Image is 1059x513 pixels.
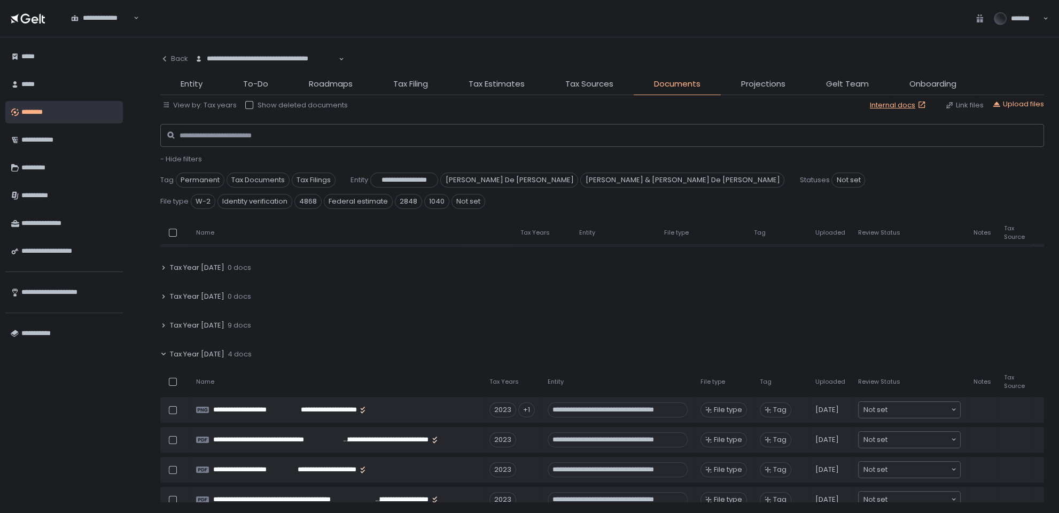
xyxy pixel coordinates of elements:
[548,378,564,386] span: Entity
[64,7,139,29] div: Search for option
[520,229,550,237] span: Tax Years
[292,173,336,188] span: Tax Filings
[228,263,251,273] span: 0 docs
[489,378,519,386] span: Tax Years
[714,435,742,445] span: File type
[945,100,984,110] button: Link files
[863,494,887,505] span: Not set
[654,78,700,90] span: Documents
[773,405,787,415] span: Tag
[228,321,251,330] span: 9 docs
[815,435,839,445] span: [DATE]
[863,405,887,415] span: Not set
[440,173,578,188] span: [PERSON_NAME] De [PERSON_NAME]
[228,292,251,301] span: 0 docs
[859,462,960,478] div: Search for option
[309,78,353,90] span: Roadmaps
[489,432,516,447] div: 2023
[227,173,290,188] span: Tax Documents
[909,78,956,90] span: Onboarding
[176,173,224,188] span: Permanent
[754,229,766,237] span: Tag
[489,462,516,477] div: 2023
[324,194,393,209] span: Federal estimate
[489,402,516,417] div: 2023
[188,48,344,70] div: Search for option
[974,378,991,386] span: Notes
[395,194,422,209] span: 2848
[974,229,991,237] span: Notes
[826,78,869,90] span: Gelt Team
[859,432,960,448] div: Search for option
[170,263,224,273] span: Tax Year [DATE]
[489,492,516,507] div: 2023
[799,175,829,185] span: Statuses
[773,435,787,445] span: Tag
[195,64,338,74] input: Search for option
[863,434,887,445] span: Not set
[760,378,772,386] span: Tag
[815,378,845,386] span: Uploaded
[71,23,133,34] input: Search for option
[815,405,839,415] span: [DATE]
[700,378,725,386] span: File type
[170,292,224,301] span: Tax Year [DATE]
[294,194,322,209] span: 4868
[887,464,950,475] input: Search for option
[580,173,784,188] span: [PERSON_NAME] & [PERSON_NAME] De [PERSON_NAME]
[170,349,224,359] span: Tax Year [DATE]
[859,402,960,418] div: Search for option
[162,100,237,110] button: View by: Tax years
[393,78,428,90] span: Tax Filing
[815,495,839,504] span: [DATE]
[1004,374,1025,390] span: Tax Source
[887,434,950,445] input: Search for option
[773,495,787,504] span: Tag
[870,100,928,110] a: Internal docs
[196,378,214,386] span: Name
[714,465,742,475] span: File type
[160,197,189,206] span: File type
[714,495,742,504] span: File type
[451,194,485,209] span: Not set
[831,173,865,188] span: Not set
[863,464,887,475] span: Not set
[992,99,1044,109] button: Upload files
[579,229,595,237] span: Entity
[887,405,950,415] input: Search for option
[714,405,742,415] span: File type
[351,175,368,185] span: Entity
[170,321,224,330] span: Tax Year [DATE]
[741,78,785,90] span: Projections
[565,78,613,90] span: Tax Sources
[815,465,839,475] span: [DATE]
[196,229,214,237] span: Name
[228,349,252,359] span: 4 docs
[160,175,174,185] span: Tag
[160,54,188,64] div: Back
[773,465,787,475] span: Tag
[858,229,900,237] span: Review Status
[424,194,449,209] span: 1040
[887,494,950,505] input: Search for option
[664,229,689,237] span: File type
[1004,224,1025,240] span: Tax Source
[858,378,900,386] span: Review Status
[181,78,203,90] span: Entity
[160,48,188,69] button: Back
[469,78,525,90] span: Tax Estimates
[160,154,202,164] button: - Hide filters
[243,78,268,90] span: To-Do
[191,194,215,209] span: W-2
[815,229,845,237] span: Uploaded
[859,492,960,508] div: Search for option
[217,194,292,209] span: Identity verification
[518,402,535,417] div: +1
